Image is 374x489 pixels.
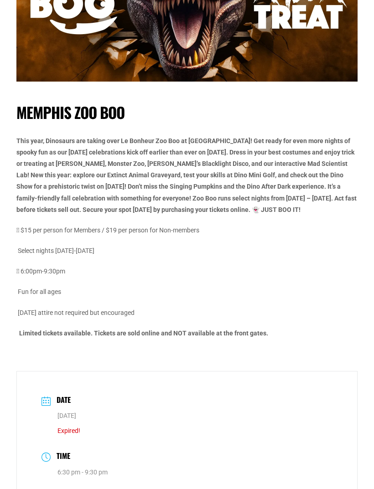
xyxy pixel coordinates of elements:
[19,330,268,337] strong: Limited tickets available. Tickets are sold online and NOT available at the front gates.
[57,412,76,420] span: [DATE]
[52,451,70,464] h3: Time
[16,138,357,214] b: This year, Dinosaurs are taking over Le Bonheur Zoo Boo at [GEOGRAPHIC_DATA]! Get ready for even ...
[57,427,80,435] span: Expired!
[16,225,358,237] p: $15 per person for Members / $19 per person for Non-members
[16,287,358,298] p: Fun for all ages
[16,266,358,278] p: 6:00pm-9:30pm
[57,469,108,476] abbr: 6:30 pm - 9:30 pm
[52,395,71,408] h3: Date
[16,308,358,319] p: [DATE] attire not required but encouraged
[16,246,358,257] p: Select nights [DATE]-[DATE]
[16,104,358,122] h1: Memphis Zoo Boo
